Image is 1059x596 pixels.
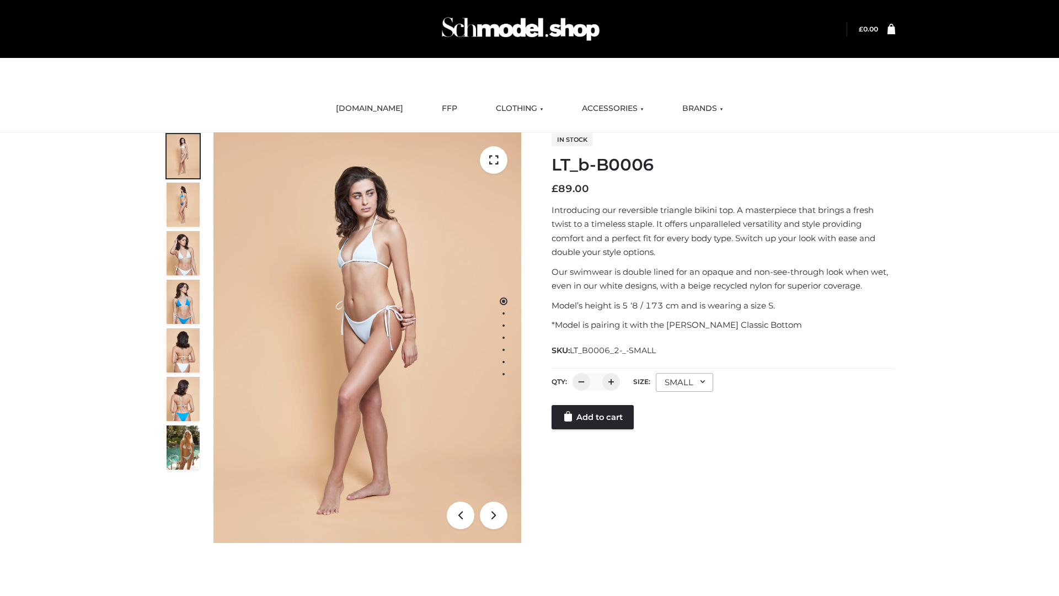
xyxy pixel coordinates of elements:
h1: LT_b-B0006 [552,155,895,175]
p: Model’s height is 5 ‘8 / 173 cm and is wearing a size S. [552,299,895,313]
img: ArielClassicBikiniTop_CloudNine_AzureSky_OW114ECO_7-scaled.jpg [167,328,200,372]
a: FFP [434,97,466,121]
img: Schmodel Admin 964 [438,7,603,51]
img: ArielClassicBikiniTop_CloudNine_AzureSky_OW114ECO_3-scaled.jpg [167,231,200,275]
a: £0.00 [859,25,878,33]
span: In stock [552,133,593,146]
img: ArielClassicBikiniTop_CloudNine_AzureSky_OW114ECO_8-scaled.jpg [167,377,200,421]
a: Add to cart [552,405,634,429]
img: Arieltop_CloudNine_AzureSky2.jpg [167,425,200,470]
span: SKU: [552,344,657,357]
span: £ [552,183,558,195]
a: [DOMAIN_NAME] [328,97,411,121]
span: LT_B0006_2-_-SMALL [570,345,656,355]
label: QTY: [552,377,567,386]
a: CLOTHING [488,97,552,121]
img: ArielClassicBikiniTop_CloudNine_AzureSky_OW114ECO_1 [213,132,521,543]
a: ACCESSORIES [574,97,652,121]
bdi: 89.00 [552,183,589,195]
img: ArielClassicBikiniTop_CloudNine_AzureSky_OW114ECO_4-scaled.jpg [167,280,200,324]
label: Size: [633,377,650,386]
span: £ [859,25,863,33]
p: *Model is pairing it with the [PERSON_NAME] Classic Bottom [552,318,895,332]
a: BRANDS [674,97,731,121]
img: ArielClassicBikiniTop_CloudNine_AzureSky_OW114ECO_2-scaled.jpg [167,183,200,227]
p: Our swimwear is double lined for an opaque and non-see-through look when wet, even in our white d... [552,265,895,293]
bdi: 0.00 [859,25,878,33]
img: ArielClassicBikiniTop_CloudNine_AzureSky_OW114ECO_1-scaled.jpg [167,134,200,178]
p: Introducing our reversible triangle bikini top. A masterpiece that brings a fresh twist to a time... [552,203,895,259]
div: SMALL [656,373,713,392]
